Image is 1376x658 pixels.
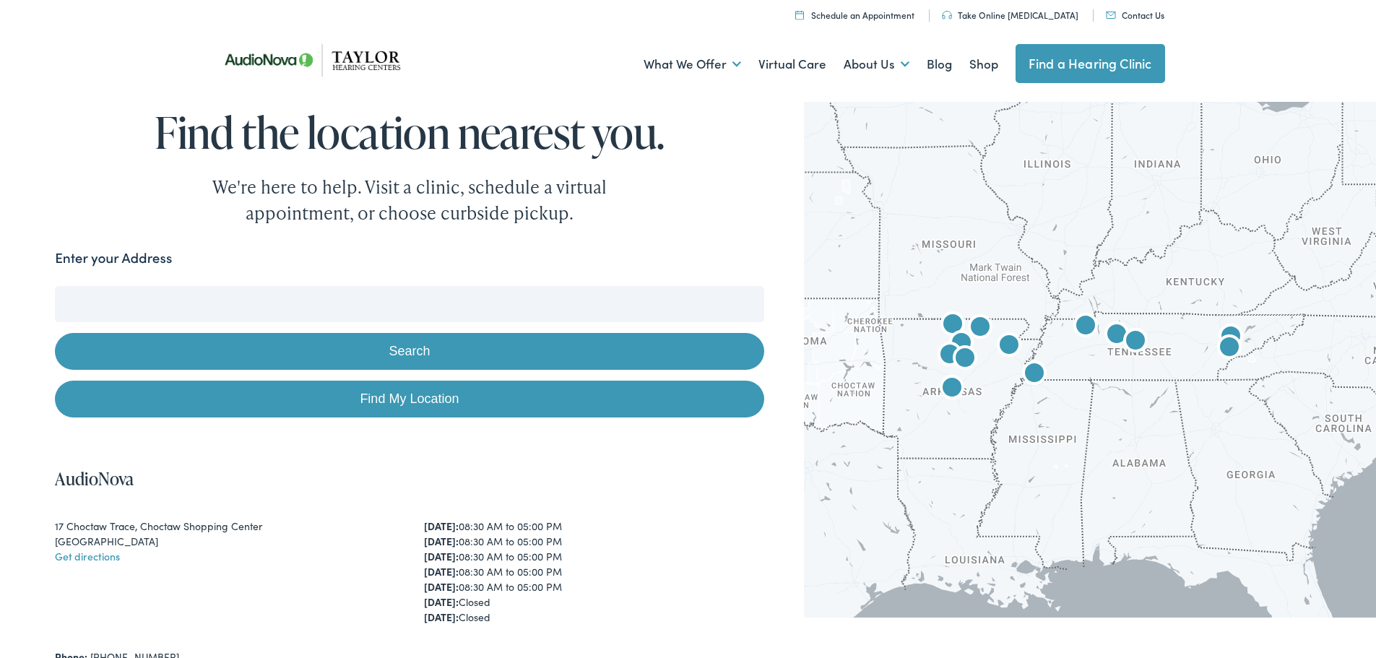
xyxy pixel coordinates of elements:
[948,342,982,377] div: AudioNova
[963,311,998,346] div: AudioNova
[944,327,979,362] div: AudioNova
[844,38,909,91] a: About Us
[1099,319,1134,353] div: AudioNova
[55,333,763,370] button: Search
[424,519,459,533] strong: [DATE]:
[55,381,763,417] a: Find My Location
[424,579,459,594] strong: [DATE]:
[55,467,134,490] a: AudioNova
[795,9,914,21] a: Schedule an Appointment
[424,534,459,548] strong: [DATE]:
[992,329,1026,364] div: AudioNova
[55,286,763,322] input: Enter your address or zip code
[1068,310,1103,345] div: AudioNova
[644,38,741,91] a: What We Offer
[1213,321,1248,355] div: Taylor Hearing Centers by AudioNova
[1016,44,1165,83] a: Find a Hearing Clinic
[795,10,804,20] img: utility icon
[424,549,459,563] strong: [DATE]:
[424,594,459,609] strong: [DATE]:
[424,564,459,579] strong: [DATE]:
[942,9,1078,21] a: Take Online [MEDICAL_DATA]
[1106,12,1116,19] img: utility icon
[1017,358,1052,392] div: AudioNova
[55,248,172,269] label: Enter your Address
[935,308,970,343] div: AudioNova
[55,549,120,563] a: Get directions
[927,38,952,91] a: Blog
[1118,325,1153,360] div: AudioNova
[424,519,764,625] div: 08:30 AM to 05:00 PM 08:30 AM to 05:00 PM 08:30 AM to 05:00 PM 08:30 AM to 05:00 PM 08:30 AM to 0...
[969,38,998,91] a: Shop
[933,339,967,373] div: AudioNova
[942,11,952,20] img: utility icon
[935,372,969,407] div: AudioNova
[178,174,641,226] div: We're here to help. Visit a clinic, schedule a virtual appointment, or choose curbside pickup.
[424,610,459,624] strong: [DATE]:
[1212,332,1247,366] div: Taylor Hearing Centers by AudioNova
[758,38,826,91] a: Virtual Care
[55,108,763,156] h1: Find the location nearest you.
[55,519,395,534] div: 17 Choctaw Trace, Choctaw Shopping Center
[55,534,395,549] div: [GEOGRAPHIC_DATA]
[1106,9,1164,21] a: Contact Us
